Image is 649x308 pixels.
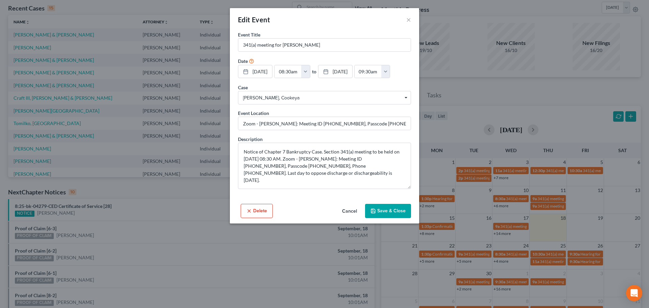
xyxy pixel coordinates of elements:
[238,32,260,38] span: Event Title
[318,65,352,78] a: [DATE]
[238,136,263,143] label: Description
[238,110,269,117] label: Event Location
[365,204,411,218] button: Save & Close
[406,16,411,24] button: ×
[238,39,411,51] input: Enter event name...
[238,91,411,104] span: Select box activate
[243,94,406,101] span: [PERSON_NAME], Cookeya
[238,16,270,24] span: Edit Event
[274,65,302,78] input: -- : --
[238,84,248,91] label: Case
[238,57,248,65] label: Date
[337,205,362,218] button: Cancel
[238,117,411,130] input: Enter location...
[238,65,272,78] a: [DATE]
[626,285,642,301] div: Open Intercom Messenger
[241,204,273,218] button: Delete
[312,68,316,75] label: to
[355,65,382,78] input: -- : --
